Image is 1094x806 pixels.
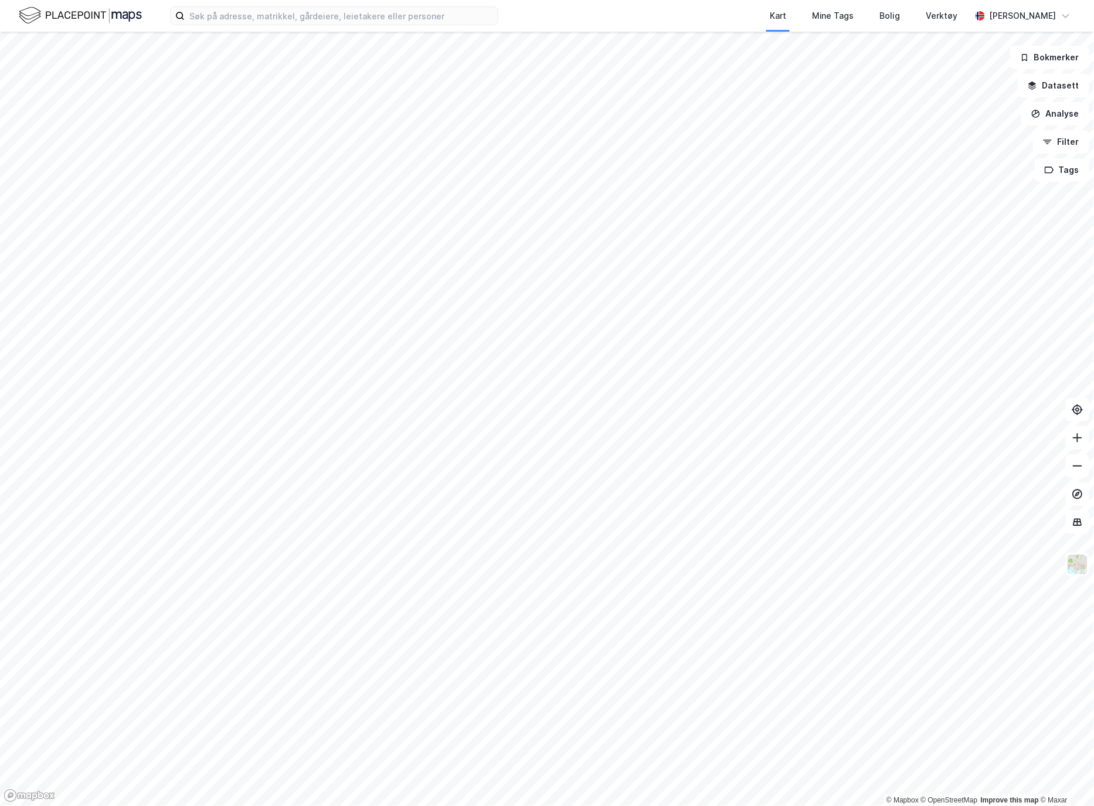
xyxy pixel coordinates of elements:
[990,9,1056,23] div: [PERSON_NAME]
[926,9,958,23] div: Verktøy
[1035,750,1094,806] iframe: Chat Widget
[19,5,142,26] img: logo.f888ab2527a4732fd821a326f86c7f29.svg
[185,7,498,25] input: Søk på adresse, matrikkel, gårdeiere, leietakere eller personer
[770,9,786,23] div: Kart
[812,9,854,23] div: Mine Tags
[880,9,901,23] div: Bolig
